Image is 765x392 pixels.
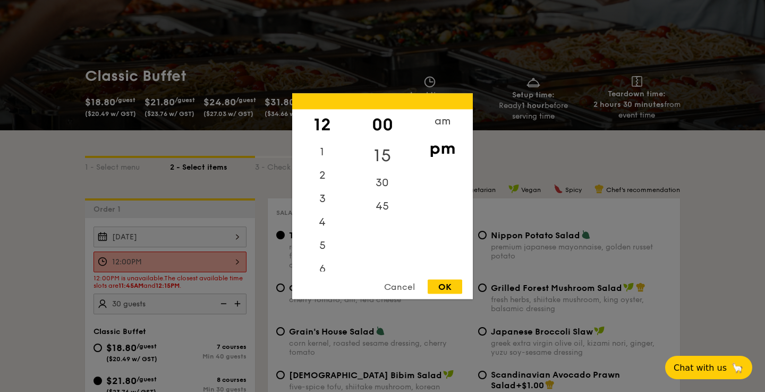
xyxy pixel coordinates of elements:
[412,132,472,163] div: pm
[292,109,352,140] div: 12
[292,163,352,187] div: 2
[428,279,462,294] div: OK
[292,210,352,233] div: 4
[352,140,412,171] div: 15
[352,171,412,194] div: 30
[373,279,426,294] div: Cancel
[352,109,412,140] div: 00
[292,187,352,210] div: 3
[352,194,412,218] div: 45
[412,109,472,132] div: am
[665,356,752,379] button: Chat with us🦙
[731,362,744,374] span: 🦙
[674,363,727,373] span: Chat with us
[292,140,352,163] div: 1
[292,233,352,257] div: 5
[292,257,352,280] div: 6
